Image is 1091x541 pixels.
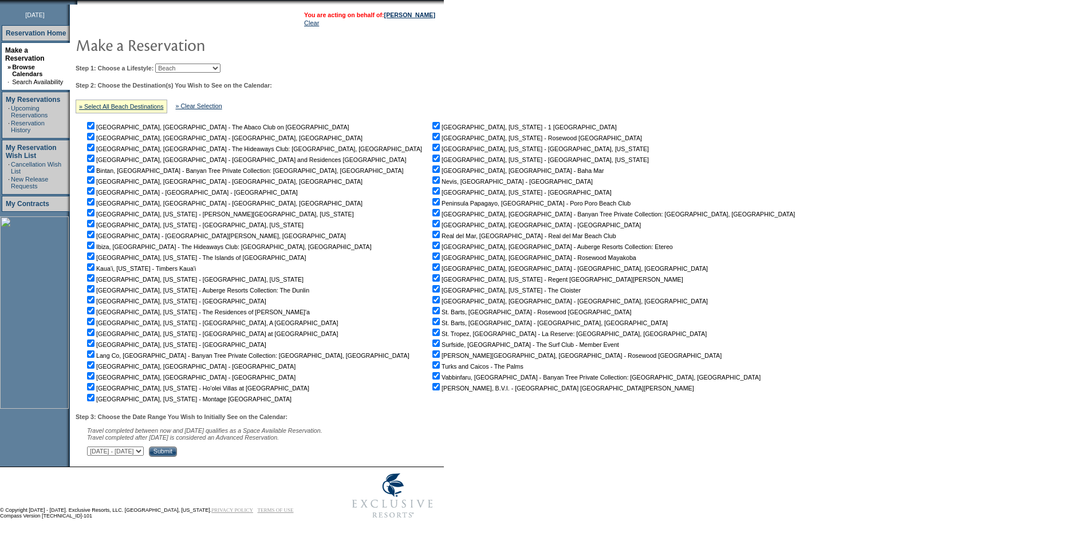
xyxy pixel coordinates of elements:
nobr: Surfside, [GEOGRAPHIC_DATA] - The Surf Club - Member Event [430,341,619,348]
nobr: [GEOGRAPHIC_DATA], [US_STATE] - The Islands of [GEOGRAPHIC_DATA] [85,254,306,261]
nobr: [GEOGRAPHIC_DATA], [GEOGRAPHIC_DATA] - [GEOGRAPHIC_DATA], [GEOGRAPHIC_DATA] [430,298,708,305]
nobr: [GEOGRAPHIC_DATA], [US_STATE] - Montage [GEOGRAPHIC_DATA] [85,396,292,402]
img: Exclusive Resorts [341,467,444,524]
a: Search Availability [12,78,63,85]
nobr: [GEOGRAPHIC_DATA], [GEOGRAPHIC_DATA] - [GEOGRAPHIC_DATA], [GEOGRAPHIC_DATA] [85,135,363,141]
nobr: [GEOGRAPHIC_DATA], [US_STATE] - [GEOGRAPHIC_DATA] [430,189,612,196]
nobr: [GEOGRAPHIC_DATA], [US_STATE] - [GEOGRAPHIC_DATA], A [GEOGRAPHIC_DATA] [85,319,338,326]
td: · [7,78,11,85]
nobr: [GEOGRAPHIC_DATA], [GEOGRAPHIC_DATA] - The Abaco Club on [GEOGRAPHIC_DATA] [85,124,349,131]
nobr: [GEOGRAPHIC_DATA], [US_STATE] - Regent [GEOGRAPHIC_DATA][PERSON_NAME] [430,276,683,283]
a: Reservation History [11,120,45,133]
nobr: [GEOGRAPHIC_DATA], [GEOGRAPHIC_DATA] - Rosewood Mayakoba [430,254,636,261]
a: Clear [304,19,319,26]
nobr: [GEOGRAPHIC_DATA], [GEOGRAPHIC_DATA] - [GEOGRAPHIC_DATA], [GEOGRAPHIC_DATA] [85,200,363,207]
nobr: [PERSON_NAME][GEOGRAPHIC_DATA], [GEOGRAPHIC_DATA] - Rosewood [GEOGRAPHIC_DATA] [430,352,722,359]
nobr: [GEOGRAPHIC_DATA], [GEOGRAPHIC_DATA] - [GEOGRAPHIC_DATA], [GEOGRAPHIC_DATA] [85,178,363,185]
td: · [8,176,10,189]
nobr: [GEOGRAPHIC_DATA], [US_STATE] - The Residences of [PERSON_NAME]'a [85,309,310,315]
a: Make a Reservation [5,46,45,62]
nobr: Travel completed after [DATE] is considered an Advanced Reservation. [87,434,279,441]
nobr: [GEOGRAPHIC_DATA], [GEOGRAPHIC_DATA] - Baha Mar [430,167,604,174]
nobr: [GEOGRAPHIC_DATA] - [GEOGRAPHIC_DATA] - [GEOGRAPHIC_DATA] [85,189,298,196]
span: You are acting on behalf of: [304,11,435,18]
nobr: Real del Mar, [GEOGRAPHIC_DATA] - Real del Mar Beach Club [430,232,616,239]
nobr: [GEOGRAPHIC_DATA], [US_STATE] - Rosewood [GEOGRAPHIC_DATA] [430,135,642,141]
span: [DATE] [25,11,45,18]
b: Step 3: Choose the Date Range You Wish to Initially See on the Calendar: [76,413,287,420]
span: Travel completed between now and [DATE] qualifies as a Space Available Reservation. [87,427,322,434]
td: · [8,120,10,133]
a: Browse Calendars [12,64,42,77]
nobr: [GEOGRAPHIC_DATA], [GEOGRAPHIC_DATA] - [GEOGRAPHIC_DATA] [85,363,296,370]
nobr: [GEOGRAPHIC_DATA], [US_STATE] - [GEOGRAPHIC_DATA] [85,341,266,348]
nobr: [PERSON_NAME], B.V.I. - [GEOGRAPHIC_DATA] [GEOGRAPHIC_DATA][PERSON_NAME] [430,385,694,392]
nobr: [GEOGRAPHIC_DATA], [US_STATE] - [GEOGRAPHIC_DATA], [US_STATE] [85,222,304,228]
a: My Contracts [6,200,49,208]
a: Upcoming Reservations [11,105,48,119]
nobr: Peninsula Papagayo, [GEOGRAPHIC_DATA] - Poro Poro Beach Club [430,200,631,207]
b: » [7,64,11,70]
nobr: Nevis, [GEOGRAPHIC_DATA] - [GEOGRAPHIC_DATA] [430,178,593,185]
nobr: [GEOGRAPHIC_DATA], [GEOGRAPHIC_DATA] - [GEOGRAPHIC_DATA] [85,374,296,381]
nobr: [GEOGRAPHIC_DATA], [US_STATE] - The Cloister [430,287,581,294]
a: Reservation Home [6,29,66,37]
td: · [8,105,10,119]
nobr: Bintan, [GEOGRAPHIC_DATA] - Banyan Tree Private Collection: [GEOGRAPHIC_DATA], [GEOGRAPHIC_DATA] [85,167,404,174]
nobr: [GEOGRAPHIC_DATA], [US_STATE] - Auberge Resorts Collection: The Dunlin [85,287,309,294]
nobr: [GEOGRAPHIC_DATA], [GEOGRAPHIC_DATA] - Banyan Tree Private Collection: [GEOGRAPHIC_DATA], [GEOGRA... [430,211,795,218]
nobr: St. Tropez, [GEOGRAPHIC_DATA] - La Reserve: [GEOGRAPHIC_DATA], [GEOGRAPHIC_DATA] [430,330,707,337]
nobr: [GEOGRAPHIC_DATA], [US_STATE] - [PERSON_NAME][GEOGRAPHIC_DATA], [US_STATE] [85,211,354,218]
nobr: Turks and Caicos - The Palms [430,363,523,370]
nobr: [GEOGRAPHIC_DATA], [US_STATE] - Ho'olei Villas at [GEOGRAPHIC_DATA] [85,385,309,392]
nobr: [GEOGRAPHIC_DATA], [US_STATE] - [GEOGRAPHIC_DATA] [85,298,266,305]
nobr: [GEOGRAPHIC_DATA], [GEOGRAPHIC_DATA] - [GEOGRAPHIC_DATA] [430,222,641,228]
nobr: Lang Co, [GEOGRAPHIC_DATA] - Banyan Tree Private Collection: [GEOGRAPHIC_DATA], [GEOGRAPHIC_DATA] [85,352,409,359]
a: PRIVACY POLICY [211,507,253,513]
b: Step 1: Choose a Lifestyle: [76,65,153,72]
nobr: Kaua'i, [US_STATE] - Timbers Kaua'i [85,265,196,272]
nobr: [GEOGRAPHIC_DATA], [GEOGRAPHIC_DATA] - The Hideaways Club: [GEOGRAPHIC_DATA], [GEOGRAPHIC_DATA] [85,145,422,152]
img: pgTtlMakeReservation.gif [76,33,305,56]
nobr: [GEOGRAPHIC_DATA], [GEOGRAPHIC_DATA] - [GEOGRAPHIC_DATA], [GEOGRAPHIC_DATA] [430,265,708,272]
nobr: [GEOGRAPHIC_DATA], [US_STATE] - [GEOGRAPHIC_DATA], [US_STATE] [85,276,304,283]
a: » Select All Beach Destinations [79,103,164,110]
nobr: St. Barts, [GEOGRAPHIC_DATA] - Rosewood [GEOGRAPHIC_DATA] [430,309,631,315]
a: » Clear Selection [176,102,222,109]
nobr: [GEOGRAPHIC_DATA], [GEOGRAPHIC_DATA] - Auberge Resorts Collection: Etereo [430,243,673,250]
nobr: St. Barts, [GEOGRAPHIC_DATA] - [GEOGRAPHIC_DATA], [GEOGRAPHIC_DATA] [430,319,668,326]
b: Step 2: Choose the Destination(s) You Wish to See on the Calendar: [76,82,272,89]
a: Cancellation Wish List [11,161,61,175]
nobr: [GEOGRAPHIC_DATA] - [GEOGRAPHIC_DATA][PERSON_NAME], [GEOGRAPHIC_DATA] [85,232,346,239]
input: Submit [149,447,177,457]
nobr: [GEOGRAPHIC_DATA], [US_STATE] - [GEOGRAPHIC_DATA], [US_STATE] [430,145,649,152]
nobr: Ibiza, [GEOGRAPHIC_DATA] - The Hideaways Club: [GEOGRAPHIC_DATA], [GEOGRAPHIC_DATA] [85,243,372,250]
nobr: [GEOGRAPHIC_DATA], [US_STATE] - [GEOGRAPHIC_DATA] at [GEOGRAPHIC_DATA] [85,330,338,337]
a: [PERSON_NAME] [384,11,435,18]
td: · [8,161,10,175]
nobr: [GEOGRAPHIC_DATA], [US_STATE] - [GEOGRAPHIC_DATA], [US_STATE] [430,156,649,163]
a: TERMS OF USE [258,507,294,513]
nobr: [GEOGRAPHIC_DATA], [US_STATE] - 1 [GEOGRAPHIC_DATA] [430,124,617,131]
nobr: [GEOGRAPHIC_DATA], [GEOGRAPHIC_DATA] - [GEOGRAPHIC_DATA] and Residences [GEOGRAPHIC_DATA] [85,156,406,163]
nobr: Vabbinfaru, [GEOGRAPHIC_DATA] - Banyan Tree Private Collection: [GEOGRAPHIC_DATA], [GEOGRAPHIC_DATA] [430,374,761,381]
a: My Reservation Wish List [6,144,57,160]
a: New Release Requests [11,176,48,189]
a: My Reservations [6,96,60,104]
